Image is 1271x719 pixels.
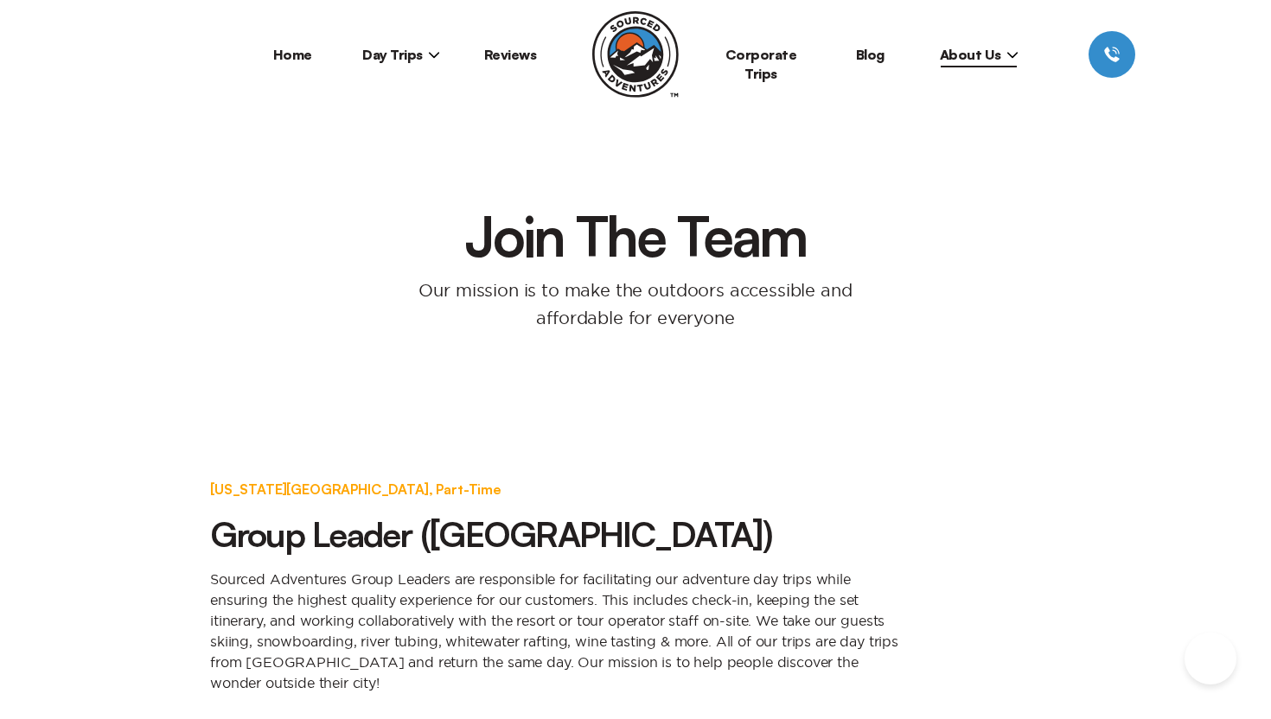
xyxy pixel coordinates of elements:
a: Reviews [484,46,537,63]
img: Sourced Adventures company logo [592,11,679,98]
p: Sourced Adventures Group Leaders are responsible for facilitating our adventure day trips while e... [210,569,902,693]
p: Our mission is to make the outdoors accessible and affordable for everyone [396,277,875,332]
h2: Group Leader ([GEOGRAPHIC_DATA]) [210,513,902,555]
iframe: Help Scout Beacon - Open [1185,633,1236,684]
a: Corporate Trips [725,46,797,82]
span: About Us [940,46,1019,63]
a: Blog [856,46,885,63]
h1: Join The Team [448,207,823,263]
a: Home [273,46,312,63]
span: Day Trips [362,46,440,63]
div: [US_STATE][GEOGRAPHIC_DATA], Part-Time [210,479,902,499]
